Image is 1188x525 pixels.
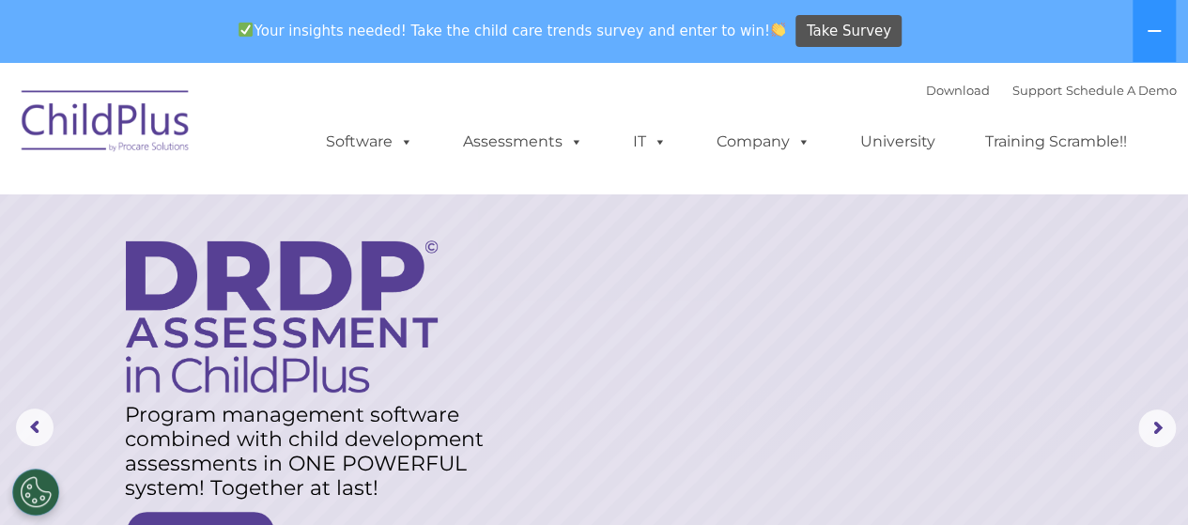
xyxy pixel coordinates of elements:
a: University [841,123,954,161]
img: 👏 [771,23,785,37]
a: Schedule A Demo [1066,83,1177,98]
img: ChildPlus by Procare Solutions [12,77,200,171]
span: Your insights needed! Take the child care trends survey and enter to win! [231,12,794,49]
a: Take Survey [795,15,902,48]
span: Phone number [261,201,341,215]
a: Download [926,83,990,98]
span: Take Survey [807,15,891,48]
span: Last name [261,124,318,138]
img: ✅ [239,23,253,37]
a: IT [614,123,686,161]
a: Training Scramble!! [966,123,1146,161]
font: | [926,83,1177,98]
button: Cookies Settings [12,469,59,516]
a: Assessments [444,123,602,161]
rs-layer: Program management software combined with child development assessments in ONE POWERFUL system! T... [125,403,505,501]
a: Software [307,123,432,161]
a: Company [698,123,829,161]
a: Support [1012,83,1062,98]
img: DRDP Assessment in ChildPlus [126,240,438,393]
